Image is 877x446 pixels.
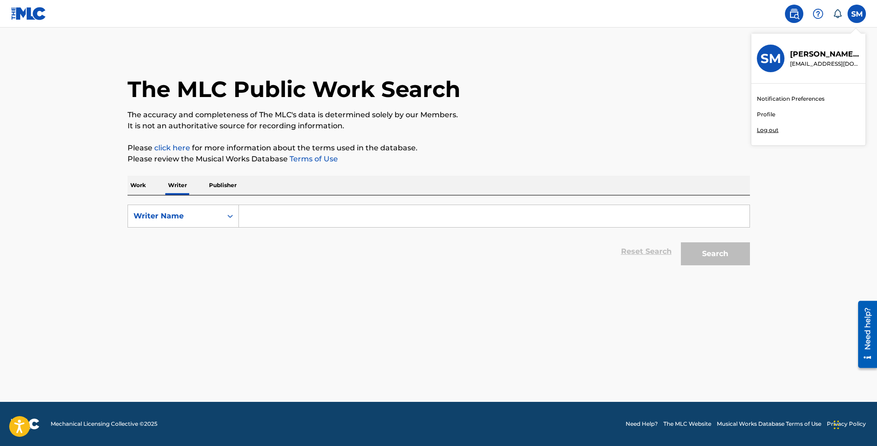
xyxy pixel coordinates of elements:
span: Mechanical Licensing Collective © 2025 [51,420,157,428]
p: Writer [165,176,190,195]
div: User Menu [848,5,866,23]
p: Please for more information about the terms used in the database. [128,143,750,154]
a: Public Search [785,5,803,23]
p: Log out [757,126,778,134]
a: Musical Works Database Terms of Use [717,420,821,428]
h3: SM [761,51,781,67]
p: The accuracy and completeness of The MLC's data is determined solely by our Members. [128,109,750,120]
p: Please review the Musical Works Database [128,154,750,165]
a: The MLC Website [663,420,711,428]
a: Profile [757,110,775,119]
a: Terms of Use [288,154,338,163]
p: Publisher [206,176,239,195]
iframe: Chat Widget [831,402,877,446]
form: Search Form [128,205,750,270]
img: search [789,8,800,19]
a: click here [154,143,190,152]
a: Need Help? [626,420,658,428]
h1: The MLC Public Work Search [128,75,460,103]
a: Privacy Policy [827,420,866,428]
a: Notification Preferences [757,95,825,103]
img: MLC Logo [11,7,46,20]
div: Drag [834,411,839,439]
img: help [813,8,824,19]
iframe: Resource Center [851,297,877,372]
p: Sammy McGlothine [790,49,860,60]
p: Work [128,176,149,195]
p: It is not an authoritative source for recording information. [128,120,750,132]
div: Help [809,5,827,23]
img: logo [11,418,40,429]
div: Notifications [833,9,842,18]
div: Writer Name [134,211,216,222]
p: meanmachine7381@gmail.com [790,60,860,68]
